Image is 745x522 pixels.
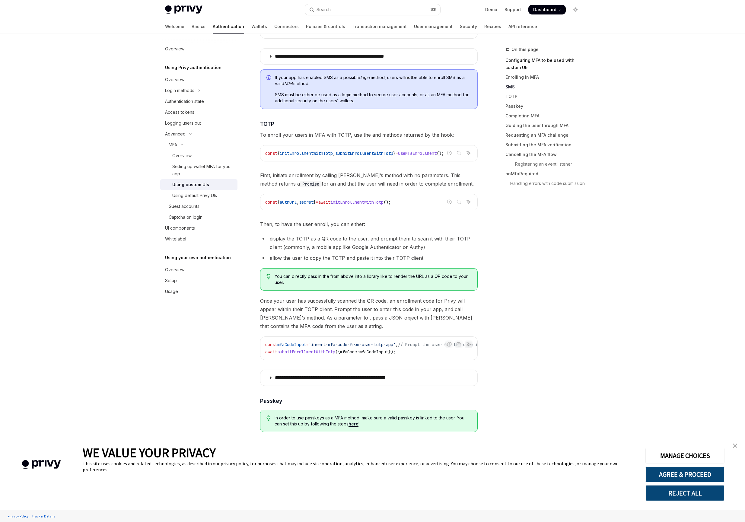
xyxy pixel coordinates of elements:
span: = [316,199,318,205]
a: Overview [160,43,237,54]
span: const [265,342,277,347]
span: (); [384,199,391,205]
img: close banner [733,444,737,448]
span: submitEnrollmentWithTotp [335,151,393,156]
svg: Tip [266,415,271,421]
span: Passkey [260,397,282,405]
button: Ask AI [465,198,473,206]
div: MFA [169,141,177,148]
svg: Tip [266,274,271,279]
a: Guest accounts [160,201,237,212]
div: Using custom UIs [172,181,209,188]
div: Logging users out [165,119,201,127]
button: Ask AI [465,340,473,348]
span: mfaCodeInput [277,342,306,347]
span: authUrl [280,199,297,205]
a: close banner [729,440,741,452]
a: Authentication [213,19,244,34]
a: Whitelabel [160,234,237,244]
div: Using default Privy UIs [172,192,217,199]
li: display the TOTP as a QR code to the user, and prompt them to scan it with their TOTP client (com... [260,234,478,251]
span: , [333,151,335,156]
a: Captcha on login [160,212,237,223]
div: Advanced [165,130,186,138]
button: Copy the contents from the code block [455,198,463,206]
span: (); [437,151,444,156]
span: } [314,199,316,205]
div: Login methods [165,87,194,94]
span: submitEnrollmentWithTotp [277,349,335,355]
a: TOTP [505,92,585,101]
a: SMS [505,82,585,92]
div: Overview [165,266,184,273]
span: await [265,349,277,355]
a: Support [505,7,521,13]
span: // Prompt the user for the code in their TOTP app [398,342,516,347]
a: Using custom UIs [160,179,237,190]
a: Policies & controls [306,19,345,34]
span: You can directly pass in the from above into a library like to render the URL as a QR code to you... [275,273,471,285]
span: }); [388,349,396,355]
span: } [393,151,396,156]
span: 'insert-mfa-code-from-user-totp-app' [309,342,396,347]
span: , [297,199,299,205]
a: Using default Privy UIs [160,190,237,201]
svg: Info [266,75,272,81]
a: Handling errors with code submission [505,179,585,188]
a: Privacy Policy [6,511,30,521]
div: Setting up wallet MFA for your app [172,163,234,177]
a: API reference [508,19,537,34]
span: ({ [335,349,340,355]
a: Access tokens [160,107,237,118]
strong: not [405,75,412,80]
span: mfaCodeInput [359,349,388,355]
a: Transaction management [352,19,407,34]
button: Report incorrect code [445,198,453,206]
button: REJECT ALL [645,485,724,501]
a: Passkey [505,101,585,111]
span: First, initiate enrollment by calling [PERSON_NAME]’s method with no parameters. This method retu... [260,171,478,188]
a: Demo [485,7,497,13]
button: Copy the contents from the code block [455,149,463,157]
a: Recipes [484,19,501,34]
a: Setting up wallet MFA for your app [160,161,237,179]
em: login [360,75,370,80]
span: In order to use passkeys as a MFA method, make sure a valid passkey is linked to the user. You ca... [275,415,471,427]
span: Then, to have the user enroll, you can either: [260,220,478,228]
div: Overview [165,45,184,53]
a: Setup [160,275,237,286]
a: User management [414,19,453,34]
a: Dashboard [528,5,566,14]
a: Basics [192,19,205,34]
a: Security [460,19,477,34]
div: Captcha on login [169,214,202,221]
a: Wallets [251,19,267,34]
span: useMfaEnrollment [398,151,437,156]
button: MANAGE CHOICES [645,448,724,463]
span: { [277,199,280,205]
div: Overview [172,152,192,159]
button: Toggle Advanced section [160,129,237,139]
div: Setup [165,277,177,284]
span: await [318,199,330,205]
span: ⌘ K [430,7,437,12]
button: Report incorrect code [445,149,453,157]
button: Ask AI [465,149,473,157]
span: { [277,151,280,156]
a: Overview [160,150,237,161]
h5: Using Privy authentication [165,64,221,71]
span: initEnrollmentWithTotp [280,151,333,156]
div: UI components [165,224,195,232]
span: initEnrollmentWithTotp [330,199,384,205]
img: company logo [9,451,74,478]
a: onMfaRequired [505,169,585,179]
a: Requesting an MFA challenge [505,130,585,140]
a: Submitting the MFA verification [505,140,585,150]
span: SMS must be either be used as a login method to secure user accounts, or as an MFA method for add... [275,92,471,104]
span: const [265,199,277,205]
a: UI components [160,223,237,234]
a: Overview [160,264,237,275]
a: Overview [160,74,237,85]
div: Authentication state [165,98,204,105]
a: Configuring MFA to be used with custom UIs [505,56,585,72]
